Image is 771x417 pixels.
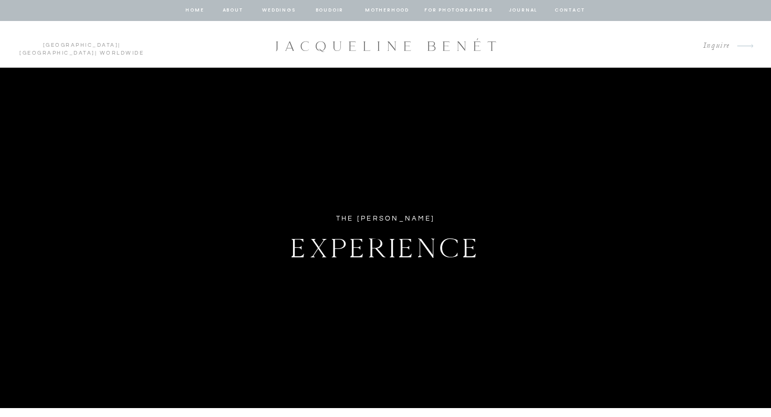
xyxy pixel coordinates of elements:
[365,6,409,15] a: Motherhood
[507,6,539,15] a: journal
[43,43,119,48] a: [GEOGRAPHIC_DATA]
[315,6,345,15] a: BOUDOIR
[15,41,149,48] p: | | Worldwide
[424,6,493,15] a: for photographers
[185,6,205,15] a: home
[261,6,297,15] a: Weddings
[234,227,537,264] h1: Experience
[300,213,471,225] div: The [PERSON_NAME]
[553,6,587,15] a: contact
[19,50,95,56] a: [GEOGRAPHIC_DATA]
[695,39,730,53] a: Inquire
[222,6,244,15] a: about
